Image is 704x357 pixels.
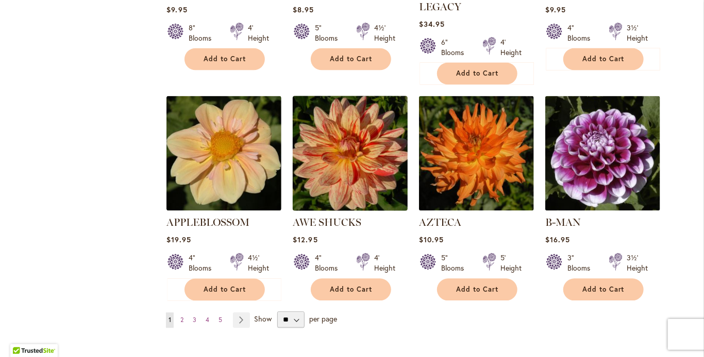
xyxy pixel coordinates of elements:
[311,279,391,301] button: Add to Cart
[419,203,534,213] a: AZTECA
[582,55,625,64] span: Add to Cart
[563,48,644,70] button: Add to Cart
[419,235,444,245] span: $10.95
[309,314,337,324] span: per page
[180,316,183,324] span: 2
[166,217,249,229] a: APPLEBLOSSOM
[166,203,281,213] a: APPLEBLOSSOM
[374,253,395,274] div: 4' Height
[567,253,596,274] div: 3" Blooms
[293,235,317,245] span: $12.95
[419,96,534,211] img: AZTECA
[441,37,470,58] div: 6" Blooms
[582,285,625,294] span: Add to Cart
[441,253,470,274] div: 5" Blooms
[8,320,37,349] iframe: Launch Accessibility Center
[219,316,222,324] span: 5
[290,94,411,214] img: AWE SHUCKS
[545,96,660,211] img: B-MAN
[185,279,265,301] button: Add to Cart
[500,253,522,274] div: 5' Height
[437,279,517,301] button: Add to Cart
[293,203,408,213] a: AWE SHUCKS
[545,235,570,245] span: $16.95
[315,23,344,43] div: 5" Blooms
[500,37,522,58] div: 4' Height
[419,217,461,229] a: AZTECA
[166,96,281,211] img: APPLEBLOSSOM
[293,217,361,229] a: AWE SHUCKS
[204,55,246,64] span: Add to Cart
[311,48,391,70] button: Add to Cart
[193,316,196,324] span: 3
[456,285,498,294] span: Add to Cart
[545,217,581,229] a: B-MAN
[166,5,187,14] span: $9.95
[419,19,445,29] span: $34.95
[254,314,272,324] span: Show
[563,279,644,301] button: Add to Cart
[627,253,648,274] div: 3½' Height
[206,316,209,324] span: 4
[330,55,372,64] span: Add to Cart
[627,23,648,43] div: 3½' Height
[567,23,596,43] div: 4" Blooms
[545,5,566,14] span: $9.95
[178,313,186,328] a: 2
[203,313,212,328] a: 4
[437,63,517,85] button: Add to Cart
[185,48,265,70] button: Add to Cart
[330,285,372,294] span: Add to Cart
[374,23,395,43] div: 4½' Height
[189,253,217,274] div: 4" Blooms
[315,253,344,274] div: 4" Blooms
[169,316,171,324] span: 1
[248,23,269,43] div: 4' Height
[190,313,199,328] a: 3
[166,235,191,245] span: $19.95
[216,313,225,328] a: 5
[293,5,314,14] span: $8.95
[248,253,269,274] div: 4½' Height
[545,203,660,213] a: B-MAN
[204,285,246,294] span: Add to Cart
[456,69,498,78] span: Add to Cart
[189,23,217,43] div: 8" Blooms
